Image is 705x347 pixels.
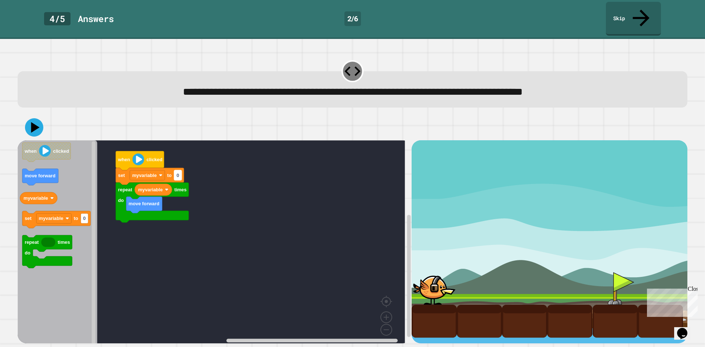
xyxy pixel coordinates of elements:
[344,11,361,26] div: 2 / 6
[118,157,130,162] text: when
[118,198,124,203] text: do
[39,216,64,221] text: myvariable
[118,173,125,178] text: set
[25,250,30,256] text: do
[25,173,55,179] text: move forward
[167,173,171,178] text: to
[83,216,86,221] text: 0
[674,318,698,340] iframe: chat widget
[53,148,69,154] text: clicked
[78,12,114,25] div: Answer s
[23,195,48,201] text: myvariable
[25,216,32,221] text: set
[118,187,133,192] text: repeat
[3,3,51,47] div: Chat with us now!Close
[25,239,39,245] text: repeat
[644,286,698,317] iframe: chat widget
[147,157,162,162] text: clicked
[18,140,412,343] div: Blockly Workspace
[138,187,163,192] text: myvariable
[24,148,37,154] text: when
[44,12,70,25] div: 4 / 5
[58,239,70,245] text: times
[177,173,179,178] text: 0
[74,216,78,221] text: to
[129,201,159,207] text: move forward
[606,2,661,36] a: Skip
[132,173,157,178] text: myvariable
[174,187,187,192] text: times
